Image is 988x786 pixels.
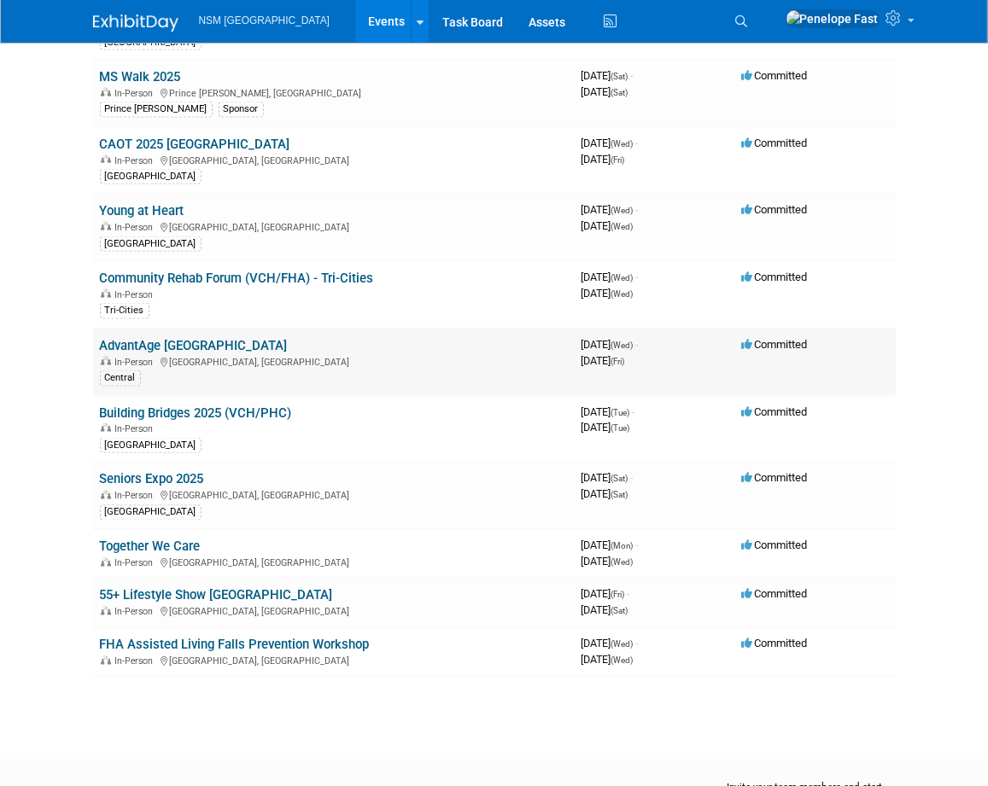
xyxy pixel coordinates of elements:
span: (Sat) [611,88,628,97]
span: - [636,203,639,216]
span: (Tue) [611,423,630,433]
span: (Fri) [611,591,625,600]
div: [GEOGRAPHIC_DATA], [GEOGRAPHIC_DATA] [100,556,568,569]
img: In-Person Event [101,222,111,230]
span: [DATE] [582,85,628,98]
a: 55+ Lifestyle Show [GEOGRAPHIC_DATA] [100,588,333,603]
span: [DATE] [582,556,634,568]
span: Committed [742,472,808,485]
span: [DATE] [582,153,625,166]
img: In-Person Event [101,155,111,164]
span: (Wed) [611,222,634,231]
span: [DATE] [582,638,639,650]
span: (Mon) [611,542,634,551]
span: (Sat) [611,475,628,484]
span: (Wed) [611,656,634,666]
div: [GEOGRAPHIC_DATA], [GEOGRAPHIC_DATA] [100,604,568,618]
span: [DATE] [582,137,639,149]
span: - [631,69,634,82]
span: In-Person [115,607,159,618]
span: [DATE] [582,405,635,418]
span: In-Person [115,423,159,434]
a: FHA Assisted Living Falls Prevention Workshop [100,638,370,653]
img: In-Person Event [101,357,111,365]
div: [GEOGRAPHIC_DATA] [100,505,202,521]
img: ExhibitDay [93,15,178,32]
span: In-Person [115,289,159,300]
span: [DATE] [582,338,639,351]
div: [GEOGRAPHIC_DATA], [GEOGRAPHIC_DATA] [100,654,568,667]
a: Young at Heart [100,203,184,218]
span: [DATE] [582,287,634,300]
span: Committed [742,69,808,82]
span: - [636,271,639,283]
span: - [628,588,630,601]
span: In-Person [115,491,159,502]
div: Sponsor [219,102,264,117]
div: [GEOGRAPHIC_DATA], [GEOGRAPHIC_DATA] [100,153,568,166]
span: Committed [742,405,808,418]
div: [GEOGRAPHIC_DATA], [GEOGRAPHIC_DATA] [100,219,568,233]
span: (Sat) [611,72,628,81]
span: (Fri) [611,155,625,165]
a: Community Rehab Forum (VCH/FHA) - Tri-Cities [100,271,374,286]
span: Committed [742,588,808,601]
span: [DATE] [582,654,634,667]
div: [GEOGRAPHIC_DATA] [100,236,202,252]
span: - [636,137,639,149]
span: (Sat) [611,607,628,616]
span: Committed [742,137,808,149]
img: In-Person Event [101,88,111,96]
span: (Wed) [611,289,634,299]
span: (Wed) [611,558,634,568]
span: Committed [742,271,808,283]
a: Seniors Expo 2025 [100,472,204,487]
span: - [636,539,639,552]
span: Committed [742,203,808,216]
span: - [633,405,635,418]
span: [DATE] [582,354,625,367]
span: In-Person [115,155,159,166]
span: Committed [742,539,808,552]
span: [DATE] [582,604,628,617]
span: [DATE] [582,69,634,82]
span: (Wed) [611,273,634,282]
span: [DATE] [582,203,639,216]
div: [GEOGRAPHIC_DATA] [100,169,202,184]
span: (Sat) [611,491,628,500]
span: Committed [742,638,808,650]
img: In-Person Event [101,656,111,665]
span: - [631,472,634,485]
span: [DATE] [582,539,639,552]
a: AdvantAge [GEOGRAPHIC_DATA] [100,338,288,353]
span: (Tue) [611,408,630,417]
span: (Wed) [611,206,634,215]
img: In-Person Event [101,423,111,432]
a: CAOT 2025 [GEOGRAPHIC_DATA] [100,137,290,152]
img: In-Person Event [101,558,111,567]
span: (Wed) [611,139,634,148]
span: In-Person [115,357,159,368]
span: [DATE] [582,219,634,232]
img: Penelope Fast [786,9,880,28]
div: Tri-Cities [100,303,149,318]
div: [GEOGRAPHIC_DATA], [GEOGRAPHIC_DATA] [100,488,568,502]
span: NSM [GEOGRAPHIC_DATA] [199,15,330,26]
span: [DATE] [582,271,639,283]
span: (Wed) [611,640,634,649]
span: (Wed) [611,341,634,350]
span: In-Person [115,88,159,99]
div: [GEOGRAPHIC_DATA] [100,438,202,453]
span: In-Person [115,222,159,233]
img: In-Person Event [101,607,111,615]
span: - [636,638,639,650]
span: [DATE] [582,488,628,501]
div: Prince [PERSON_NAME] [100,102,213,117]
span: - [636,338,639,351]
a: Together We Care [100,539,201,555]
a: MS Walk 2025 [100,69,181,84]
img: In-Person Event [101,289,111,298]
span: (Fri) [611,357,625,366]
span: [DATE] [582,421,630,434]
span: Committed [742,338,808,351]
